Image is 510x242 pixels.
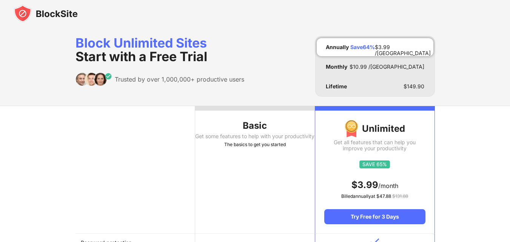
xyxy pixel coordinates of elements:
[324,193,425,200] div: Billed annually at $ 47.88
[326,64,347,70] div: Monthly
[195,120,315,132] div: Basic
[14,5,78,23] img: blocksite-icon-black.svg
[324,179,425,191] div: /month
[404,83,424,89] div: $ 149.90
[324,209,425,224] div: Try Free for 3 Days
[326,83,347,89] div: Lifetime
[195,141,315,148] div: The basics to get you started
[326,44,349,50] div: Annually
[350,64,424,70] div: $ 10.99 /[GEOGRAPHIC_DATA]
[392,193,408,199] span: $ 131.88
[351,179,378,190] span: $ 3.99
[75,49,207,64] span: Start with a Free Trial
[115,76,244,83] div: Trusted by over 1,000,000+ productive users
[375,44,431,50] div: $ 3.99 /[GEOGRAPHIC_DATA]
[350,44,375,50] div: Save 64 %
[324,120,425,138] div: Unlimited
[75,36,244,63] div: Block Unlimited Sites
[345,120,358,138] img: img-premium-medal
[359,160,390,168] img: save65.svg
[324,139,425,151] div: Get all features that can help you improve your productivity
[195,133,315,139] div: Get some features to help with your productivity
[75,72,112,86] img: trusted-by.svg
